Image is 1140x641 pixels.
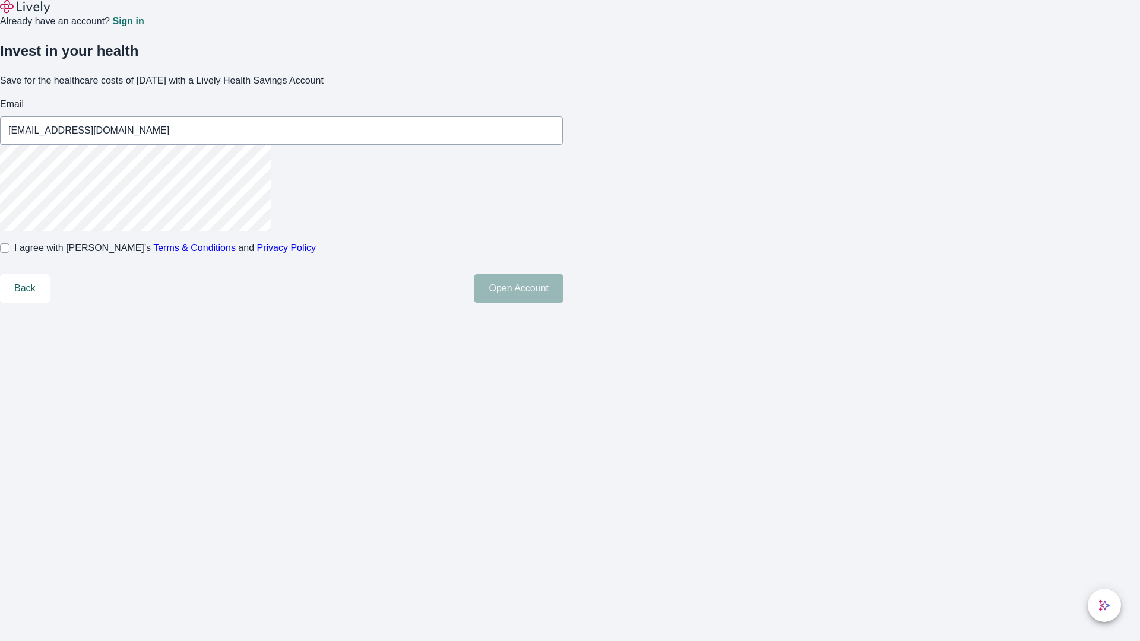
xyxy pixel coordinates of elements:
[112,17,144,26] a: Sign in
[1098,599,1110,611] svg: Lively AI Assistant
[153,243,236,253] a: Terms & Conditions
[1088,589,1121,622] button: chat
[257,243,316,253] a: Privacy Policy
[14,241,316,255] span: I agree with [PERSON_NAME]’s and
